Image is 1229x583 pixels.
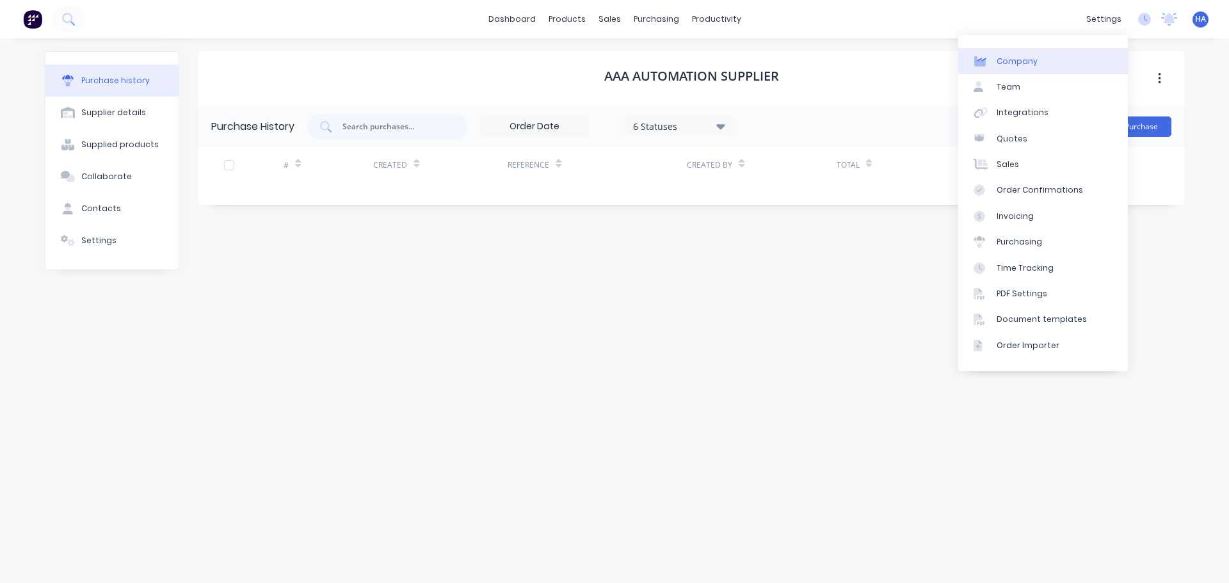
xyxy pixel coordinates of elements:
span: HA [1195,13,1206,25]
a: Document templates [958,307,1128,332]
div: Order Confirmations [997,184,1083,196]
a: Company [958,48,1128,74]
div: Integrations [997,107,1048,118]
div: Collaborate [81,171,132,182]
button: Create Purchase [1085,116,1171,137]
div: Created [373,159,407,171]
a: Integrations [958,100,1128,125]
div: productivity [686,10,748,29]
a: Order Importer [958,333,1128,358]
div: Supplier details [81,107,146,118]
div: Time Tracking [997,262,1054,274]
div: PDF Settings [997,288,1047,299]
div: Total [837,159,860,171]
a: PDF Settings [958,281,1128,307]
a: Purchasing [958,229,1128,255]
a: Sales [958,152,1128,177]
div: products [542,10,592,29]
a: Team [958,74,1128,100]
div: Order Importer [997,340,1059,351]
a: Order Confirmations [958,177,1128,203]
div: settings [1080,10,1128,29]
button: Supplier details [45,97,179,129]
div: Team [997,81,1020,93]
button: Settings [45,225,179,257]
input: Search purchases... [341,120,447,133]
button: Purchase history [45,65,179,97]
a: dashboard [482,10,542,29]
button: Collaborate [45,161,179,193]
div: Supplied products [81,139,159,150]
a: Invoicing [958,204,1128,229]
div: 6 Statuses [633,119,725,132]
input: Order Date [481,117,588,136]
div: Quotes [997,133,1027,145]
div: Created By [687,159,732,171]
div: Purchasing [997,236,1042,248]
img: Factory [23,10,42,29]
a: Quotes [958,126,1128,152]
div: Company [997,56,1038,67]
div: # [284,159,289,171]
button: Contacts [45,193,179,225]
div: Reference [508,159,549,171]
div: Invoicing [997,211,1034,222]
div: Settings [81,235,116,246]
a: Time Tracking [958,255,1128,280]
div: Contacts [81,203,121,214]
div: purchasing [627,10,686,29]
div: Purchase History [211,119,294,134]
div: Document templates [997,314,1087,325]
h1: AAA Automation Supplier [604,68,779,84]
div: Sales [997,159,1019,170]
div: Purchase history [81,75,150,86]
button: Supplied products [45,129,179,161]
div: sales [592,10,627,29]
